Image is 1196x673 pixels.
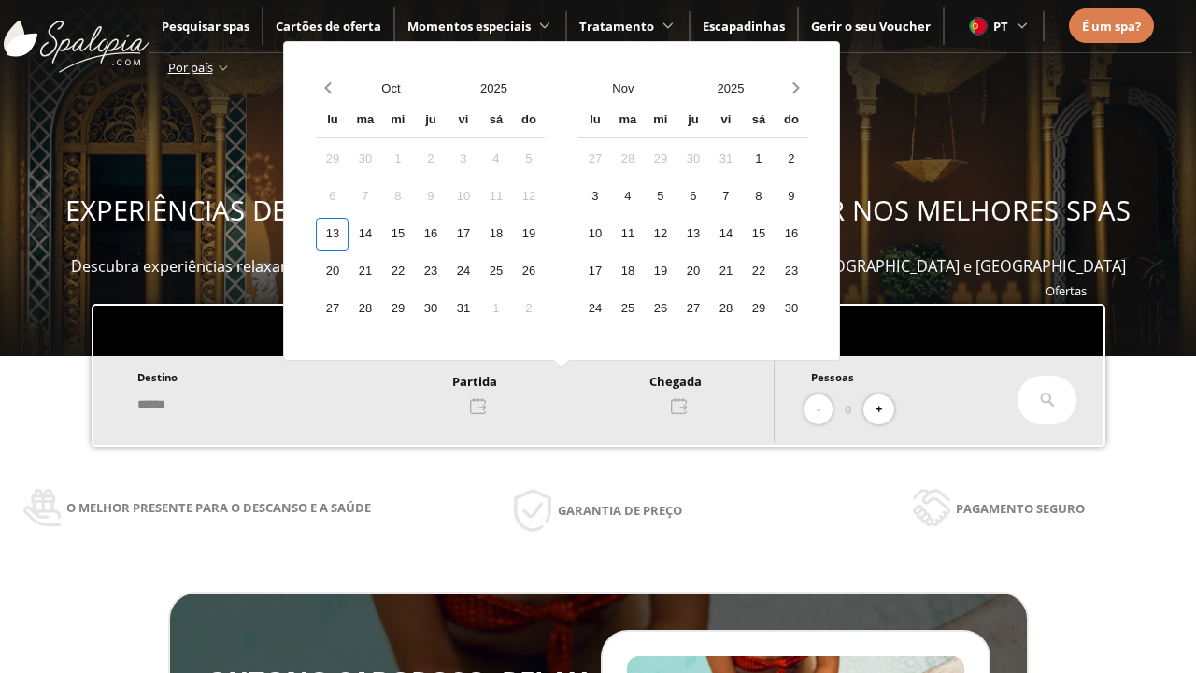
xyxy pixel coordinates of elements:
div: 1 [742,143,775,176]
div: 6 [676,180,709,213]
div: lu [316,105,349,137]
div: 21 [349,255,381,288]
div: 1 [479,293,512,325]
div: 20 [316,255,349,288]
div: 25 [479,255,512,288]
div: 7 [709,180,742,213]
div: 13 [316,218,349,251]
div: sá [742,105,775,137]
div: 5 [644,180,676,213]
div: sá [479,105,512,137]
div: Calendar days [316,143,545,325]
div: 28 [349,293,381,325]
a: Pesquisar spas [162,18,249,35]
span: Pagamento seguro [956,498,1085,519]
button: - [804,394,833,425]
span: Por país [168,59,213,76]
div: 14 [349,218,381,251]
div: 6 [316,180,349,213]
div: ma [611,105,644,137]
div: 2 [512,293,545,325]
div: 27 [316,293,349,325]
a: É um spa? [1082,16,1141,36]
div: mi [644,105,676,137]
div: 26 [644,293,676,325]
div: 30 [676,143,709,176]
div: 28 [709,293,742,325]
button: Next month [784,72,807,105]
div: 11 [611,218,644,251]
div: 9 [414,180,447,213]
div: 11 [479,180,512,213]
div: 18 [611,255,644,288]
div: 27 [578,143,611,176]
div: 23 [775,255,807,288]
div: 21 [709,255,742,288]
div: 15 [742,218,775,251]
button: Previous month [316,72,339,105]
div: 18 [479,218,512,251]
a: Escapadinhas [703,18,785,35]
div: 8 [742,180,775,213]
div: 17 [447,218,479,251]
div: 10 [578,218,611,251]
div: 8 [381,180,414,213]
div: 1 [381,143,414,176]
span: Garantia de preço [558,500,682,521]
div: 29 [316,143,349,176]
button: + [863,394,894,425]
div: 16 [775,218,807,251]
div: 14 [709,218,742,251]
div: 13 [676,218,709,251]
div: 26 [512,255,545,288]
a: Cartões de oferta [276,18,381,35]
div: 30 [349,143,381,176]
div: 31 [447,293,479,325]
div: 12 [644,218,676,251]
span: O melhor presente para o descanso e a saúde [66,497,371,518]
div: do [512,105,545,137]
span: Ofertas [1046,282,1087,299]
div: 17 [578,255,611,288]
div: 10 [447,180,479,213]
div: Calendar days [578,143,807,325]
div: 2 [414,143,447,176]
div: ju [414,105,447,137]
div: 27 [676,293,709,325]
div: 29 [644,143,676,176]
div: do [775,105,807,137]
div: mi [381,105,414,137]
div: 19 [644,255,676,288]
div: 23 [414,255,447,288]
div: vi [709,105,742,137]
a: Gerir o seu Voucher [811,18,931,35]
button: Open months overlay [339,72,442,105]
span: É um spa? [1082,18,1141,35]
span: Pessoas [811,370,854,384]
div: ju [676,105,709,137]
span: Destino [137,370,178,384]
div: 5 [512,143,545,176]
div: 22 [742,255,775,288]
div: Calendar wrapper [316,105,545,325]
div: 3 [447,143,479,176]
div: 30 [414,293,447,325]
button: Open months overlay [569,72,676,105]
div: 29 [742,293,775,325]
div: 22 [381,255,414,288]
div: 7 [349,180,381,213]
div: ma [349,105,381,137]
div: 4 [611,180,644,213]
img: ImgLogoSpalopia.BvClDcEz.svg [4,2,149,73]
div: vi [447,105,479,137]
div: 15 [381,218,414,251]
span: 0 [845,399,851,420]
div: 30 [775,293,807,325]
div: 12 [512,180,545,213]
div: lu [578,105,611,137]
span: Descubra experiências relaxantes, desfrute e ofereça momentos de bem-estar em mais de 400 spas em... [71,256,1126,277]
div: 3 [578,180,611,213]
div: 31 [709,143,742,176]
